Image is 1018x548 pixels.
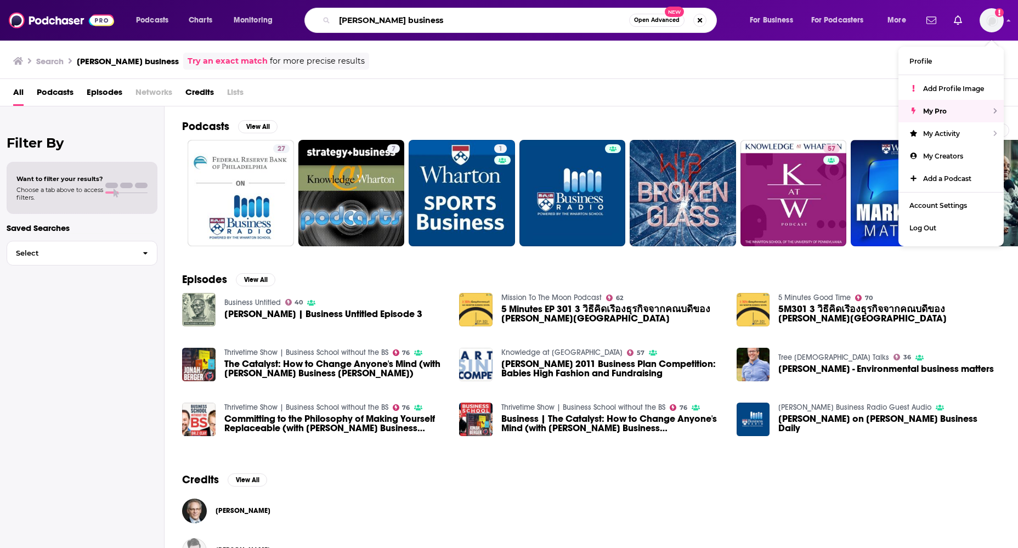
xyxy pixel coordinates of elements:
[670,404,687,411] a: 76
[278,144,285,155] span: 27
[135,83,172,106] span: Networks
[182,473,267,487] a: CreditsView All
[224,403,388,412] a: Thrivetime Show | Business School without the BS
[128,12,183,29] button: open menu
[224,348,388,357] a: Thrivetime Show | Business School without the BS
[224,414,446,433] a: Committing to the Philosophy of Making Yourself Replaceable (with Wharton Business School Graduat...
[224,414,446,433] span: Committing to the Philosophy of Making Yourself Replaceable (with [PERSON_NAME] Business School G...
[494,144,507,153] a: 1
[224,359,446,378] span: The Catalyst: How to Change Anyone's Mind (with [PERSON_NAME] Business [PERSON_NAME])
[778,293,851,302] a: 5 Minutes Good Time
[182,493,1000,528] button: Stewart FriedmanStewart Friedman
[740,140,847,246] a: 57
[778,414,1000,433] span: [PERSON_NAME] on [PERSON_NAME] Business Daily
[315,8,727,33] div: Search podcasts, credits, & more...
[501,293,602,302] a: Mission To The Moon Podcast
[855,295,873,301] a: 70
[778,403,931,412] a: Wharton Business Radio Guest Audio
[224,359,446,378] a: The Catalyst: How to Change Anyone's Mind (with Wharton Business Professor Jonah Berger)
[387,144,400,153] a: 7
[778,304,1000,323] a: 5M301 3 วิธีคิดเรื่องธุรกิจจากคณบดีของ Wharton Business School
[501,403,665,412] a: Thrivetime Show | Business School without the BS
[811,13,864,28] span: For Podcasters
[980,8,1004,32] img: User Profile
[285,299,303,306] a: 40
[393,404,410,411] a: 76
[865,296,873,301] span: 70
[295,300,303,305] span: 40
[923,174,971,183] span: Add a Podcast
[737,348,770,381] img: Pete Wharton - Environmental business matters
[898,145,1004,167] a: My Creators
[36,56,64,66] h3: Search
[216,506,270,515] span: [PERSON_NAME]
[980,8,1004,32] button: Show profile menu
[7,250,134,257] span: Select
[216,506,270,515] a: Stewart Friedman
[909,57,932,65] span: Profile
[182,273,275,286] a: EpisodesView All
[335,12,629,29] input: Search podcasts, credits, & more...
[409,140,515,246] a: 1
[182,348,216,381] a: The Catalyst: How to Change Anyone's Mind (with Wharton Business Professor Jonah Berger)
[501,414,723,433] span: Business | The Catalyst: How to Change Anyone's Mind (with [PERSON_NAME] Business [PERSON_NAME])
[9,10,114,31] a: Podchaser - Follow, Share and Rate Podcasts
[182,120,278,133] a: PodcastsView All
[188,140,294,246] a: 27
[501,414,723,433] a: Business | The Catalyst: How to Change Anyone's Mind (with Wharton Business Professor Jonah Berger)
[224,309,422,319] span: [PERSON_NAME] | Business Untitled Episode 3
[898,47,1004,246] ul: Show profile menu
[923,152,963,160] span: My Creators
[737,293,770,326] a: 5M301 3 วิธีคิดเรื่องธุรกิจจากคณบดีของ Wharton Business School
[16,175,103,183] span: Want to filter your results?
[182,12,219,29] a: Charts
[778,304,1000,323] span: 5M301 3 วิธีคิดเรื่องธุรกิจจากคณบดีของ [PERSON_NAME][GEOGRAPHIC_DATA]
[87,83,122,106] a: Episodes
[234,13,273,28] span: Monitoring
[898,77,1004,100] a: Add Profile Image
[680,405,687,410] span: 76
[402,351,410,355] span: 76
[903,355,911,360] span: 36
[228,473,267,487] button: View All
[923,84,984,93] span: Add Profile Image
[37,83,73,106] a: Podcasts
[922,11,941,30] a: Show notifications dropdown
[188,55,268,67] a: Try an exact match
[923,107,947,115] span: My Pro
[459,348,493,381] img: Wharton’s 2011 Business Plan Competition: Babies High Fashion and Fundraising
[182,403,216,436] img: Committing to the Philosophy of Making Yourself Replaceable (with Wharton Business School Graduat...
[629,14,685,27] button: Open AdvancedNew
[909,201,967,210] span: Account Settings
[606,295,623,301] a: 62
[224,309,422,319] a: Orlando Wharton | Business Untitled Episode 3
[13,83,24,106] a: All
[7,223,157,233] p: Saved Searches
[898,50,1004,72] a: Profile
[182,293,216,326] img: Orlando Wharton | Business Untitled Episode 3
[189,13,212,28] span: Charts
[627,349,644,356] a: 57
[7,135,157,151] h2: Filter By
[459,293,493,326] a: 5 Minutes EP 301 3 วิธีคิดเรื่องธุรกิจจากคณบดีของ Wharton Business School
[298,140,405,246] a: 7
[459,403,493,436] img: Business | The Catalyst: How to Change Anyone's Mind (with Wharton Business Professor Jonah Berger)
[393,349,410,356] a: 76
[737,403,770,436] a: Brian Berkey on Wharton Business Daily
[182,273,227,286] h2: Episodes
[77,56,179,66] h3: [PERSON_NAME] business
[909,224,936,232] span: Log Out
[949,11,966,30] a: Show notifications dropdown
[185,83,214,106] a: Credits
[402,405,410,410] span: 76
[778,414,1000,433] a: Brian Berkey on Wharton Business Daily
[238,120,278,133] button: View All
[236,273,275,286] button: View All
[995,8,1004,17] svg: Add a profile image
[182,120,229,133] h2: Podcasts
